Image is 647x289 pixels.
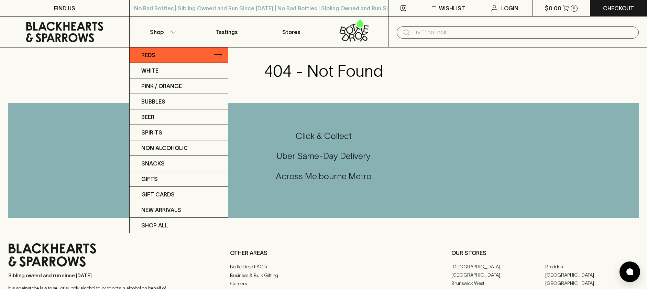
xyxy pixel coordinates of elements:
p: Gifts [141,175,158,183]
a: Snacks [130,156,228,171]
a: Reds [130,47,228,63]
p: Spirits [141,128,162,137]
a: Gifts [130,171,228,187]
p: Beer [141,113,154,121]
a: Beer [130,109,228,125]
p: Pink / Orange [141,82,182,90]
p: White [141,66,158,75]
a: New Arrivals [130,202,228,218]
p: Gift Cards [141,190,175,199]
a: Non Alcoholic [130,140,228,156]
a: Gift Cards [130,187,228,202]
p: SHOP ALL [141,221,168,229]
p: Reds [141,51,155,59]
p: Non Alcoholic [141,144,188,152]
img: bubble-icon [626,268,633,275]
a: SHOP ALL [130,218,228,233]
a: Bubbles [130,94,228,109]
p: Bubbles [141,97,165,106]
a: Pink / Orange [130,78,228,94]
a: White [130,63,228,78]
a: Spirits [130,125,228,140]
p: Snacks [141,159,165,168]
p: New Arrivals [141,206,181,214]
